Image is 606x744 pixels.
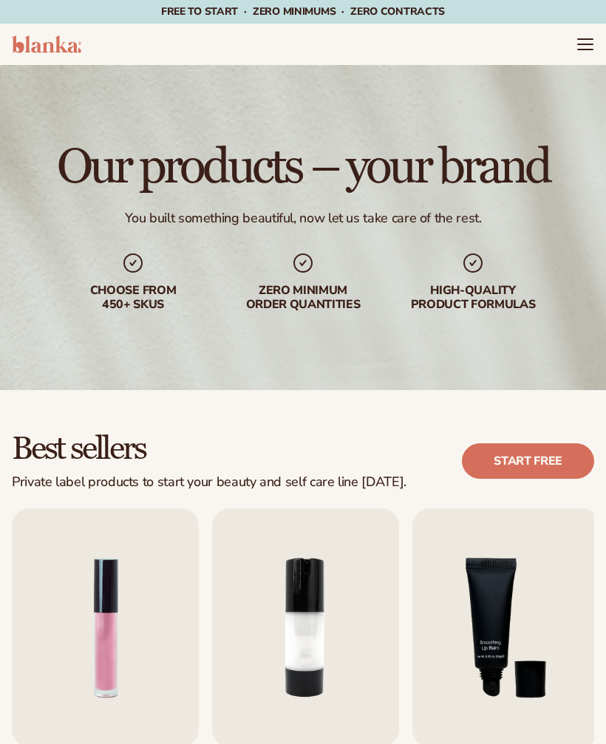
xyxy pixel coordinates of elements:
[12,474,406,491] div: Private label products to start your beauty and self care line [DATE].
[57,143,549,192] h1: Our products – your brand
[462,443,594,479] a: Start free
[576,35,594,53] summary: Menu
[12,35,81,53] img: logo
[229,284,377,312] div: Zero minimum order quantities
[125,210,482,227] div: You built something beautiful, now let us take care of the rest.
[399,284,547,312] div: High-quality product formulas
[12,431,406,465] h2: Best sellers
[161,4,445,18] span: Free to start · ZERO minimums · ZERO contracts
[59,284,207,312] div: Choose from 450+ Skus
